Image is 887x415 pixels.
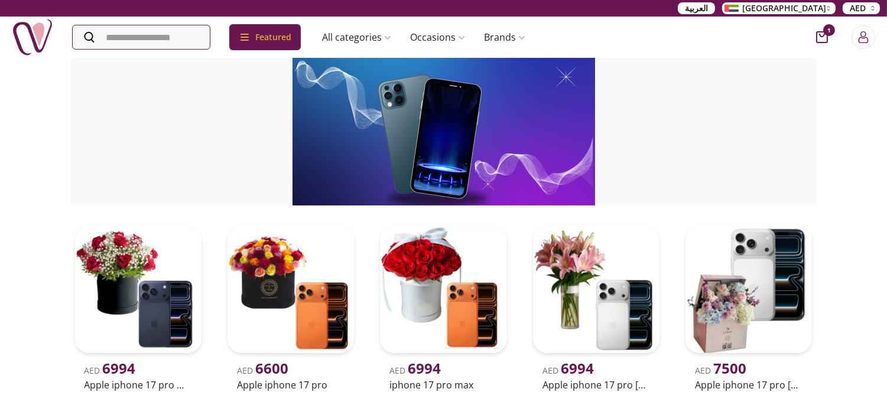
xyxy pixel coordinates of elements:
a: uae-gifts-iPhone 17 Pro MaxAED 6994iphone 17 pro max [375,222,511,394]
a: uae-gifts-Apple iPhone 17 Pro Max Silver GIFTAED 7500Apple iphone 17 pro [PERSON_NAME] gift [681,222,817,394]
span: AED [85,365,136,376]
span: [GEOGRAPHIC_DATA] [742,2,826,14]
a: uae-gifts-Apple iPhone 17 ProAED 6600Apple iphone 17 pro [223,222,359,394]
span: AED [237,365,288,376]
img: uae-gifts-Apple iPhone 17 Pro [228,227,354,353]
a: uae-gifts-Apple iPhone 17 Pro MaxAED 6994Apple iphone 17 pro max [70,222,206,394]
a: uae-gifts-Apple iPhone 17 Pro Max SilverAED 6994Apple iphone 17 pro [PERSON_NAME] [528,222,664,394]
a: Occasions [401,25,475,49]
a: Brands [475,25,535,49]
img: uae-gifts-Apple iPhone 17 Pro Max Silver [533,227,659,353]
div: Featured [229,24,301,50]
img: uae-gifts-Apple iPhone 17 Pro Max Silver GIFT [685,227,812,353]
h2: Apple iphone 17 pro [PERSON_NAME] gift [695,378,802,392]
button: [GEOGRAPHIC_DATA] [722,2,836,14]
img: Arabic_dztd3n.png [724,5,739,12]
img: uae-gifts-iPhone 17 Pro Max [380,227,506,353]
h2: Apple iphone 17 pro [PERSON_NAME] [542,378,650,392]
span: 6994 [408,358,441,378]
h2: Apple iphone 17 pro [237,378,345,392]
button: cart-button [816,31,828,43]
button: AED [843,2,880,14]
span: AED [389,365,441,376]
img: uae-gifts-Apple iPhone 17 Pro Max [75,227,202,353]
h2: Apple iphone 17 pro max [85,378,192,392]
span: AED [542,365,594,376]
h2: iphone 17 pro max [389,378,497,392]
span: 1 [823,24,835,36]
img: Nigwa-uae-gifts [12,17,53,58]
span: العربية [685,2,708,14]
span: 6994 [561,358,594,378]
input: Search [73,25,210,49]
span: AED [850,2,866,14]
span: 6600 [255,358,288,378]
span: AED [695,365,746,376]
span: 6994 [103,358,136,378]
a: All categories [313,25,401,49]
button: Login [852,25,875,49]
span: 7500 [713,358,746,378]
